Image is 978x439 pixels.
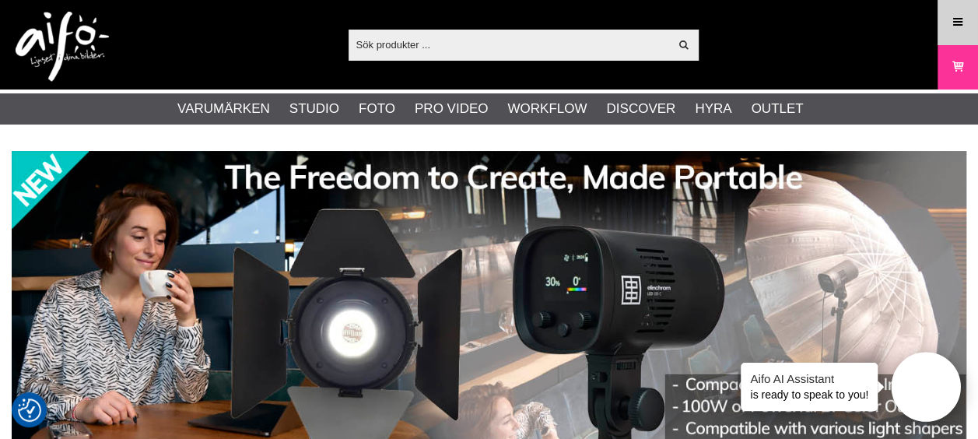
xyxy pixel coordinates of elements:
[606,99,675,119] a: Discover
[695,99,731,119] a: Hyra
[177,99,270,119] a: Varumärken
[415,99,488,119] a: Pro Video
[16,12,109,82] img: logo.png
[359,99,395,119] a: Foto
[18,396,41,424] button: Samtyckesinställningar
[289,99,339,119] a: Studio
[750,371,868,387] h4: Aifo AI Assistant
[751,99,803,119] a: Outlet
[18,399,41,422] img: Revisit consent button
[349,33,670,56] input: Sök produkter ...
[507,99,587,119] a: Workflow
[741,363,878,411] div: is ready to speak to you!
